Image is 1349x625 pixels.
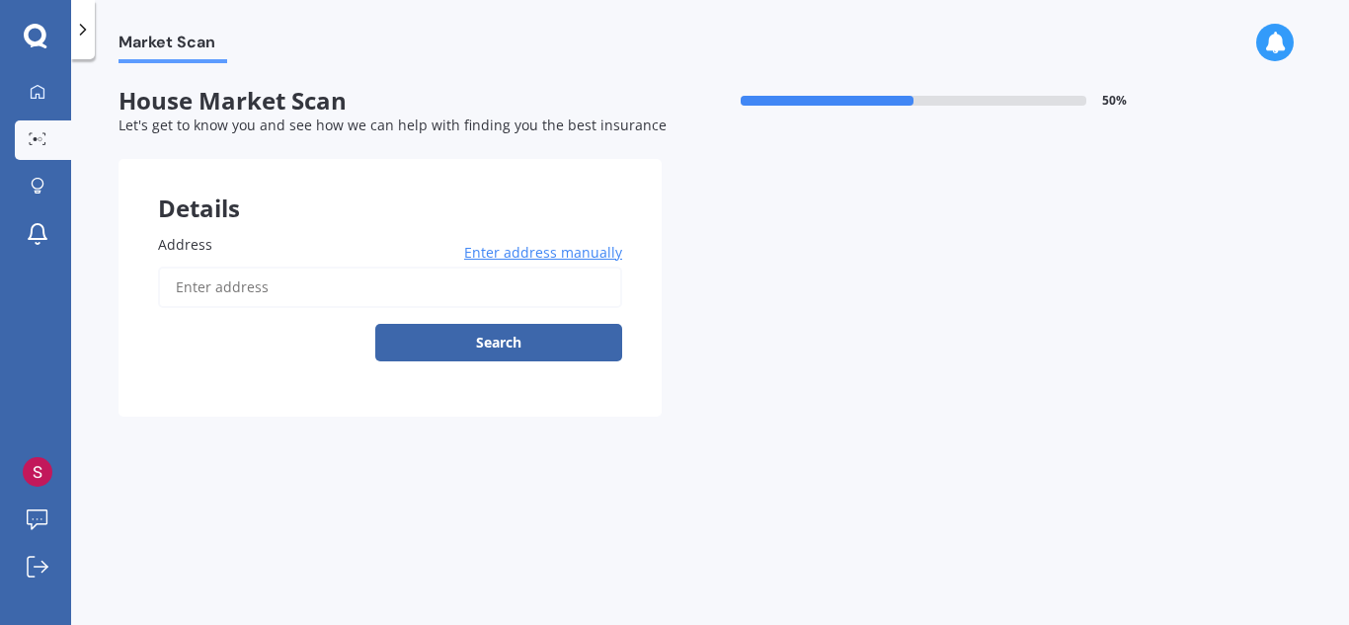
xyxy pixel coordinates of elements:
span: Address [158,235,212,254]
span: House Market Scan [119,87,662,116]
div: Details [119,159,662,218]
span: 50 % [1102,94,1127,108]
input: Enter address [158,267,622,308]
img: ACg8ocKqVg-aSjE64p_PdX6TdpKQkrw0qqjWtnOtPaLnLD-em5XU3Q=s96-c [23,457,52,487]
span: Enter address manually [464,243,622,263]
span: Let's get to know you and see how we can help with finding you the best insurance [119,116,667,134]
span: Market Scan [119,33,227,59]
button: Search [375,324,622,361]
